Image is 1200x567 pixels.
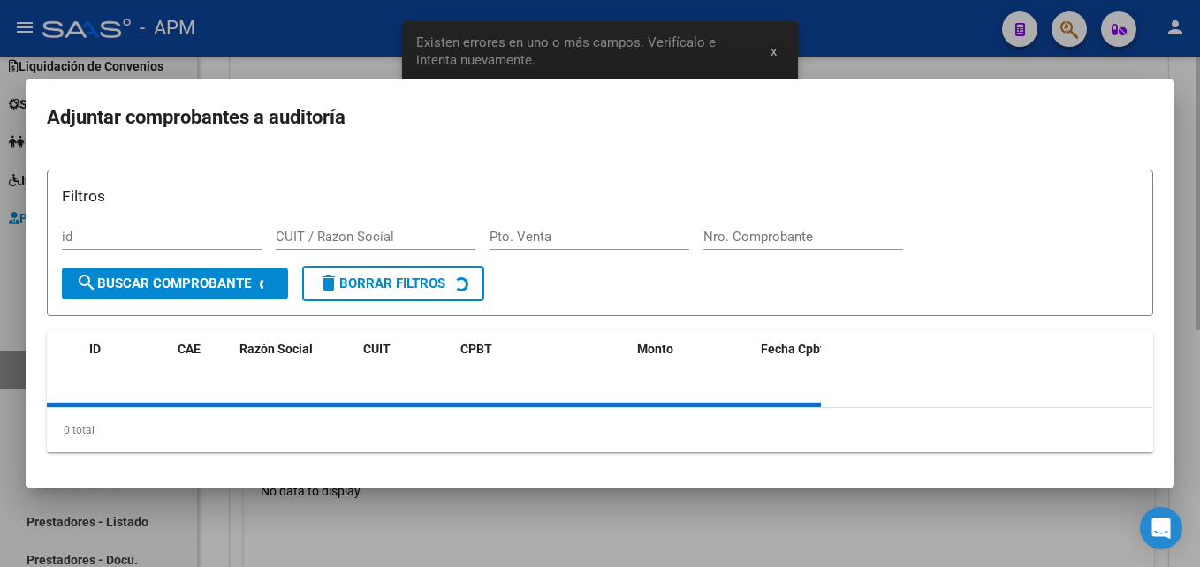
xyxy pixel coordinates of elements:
[47,101,1153,134] h2: Adjuntar comprobantes a auditoría
[1140,507,1182,549] div: Open Intercom Messenger
[47,408,1153,452] div: 0 total
[62,185,1138,208] h3: Filtros
[318,276,445,291] span: Borrar Filtros
[89,342,101,356] span: ID
[460,342,492,356] span: CPBT
[76,276,251,291] span: Buscar Comprobante
[239,342,313,356] span: Razón Social
[178,342,201,356] span: CAE
[76,272,97,293] mat-icon: search
[761,342,824,356] span: Fecha Cpbt
[171,330,232,389] datatable-header-cell: CAE
[318,272,339,293] mat-icon: delete
[62,268,288,299] button: Buscar Comprobante
[356,330,453,389] datatable-header-cell: CUIT
[363,342,391,356] span: CUIT
[453,330,630,389] datatable-header-cell: CPBT
[630,330,754,389] datatable-header-cell: Monto
[637,342,673,356] span: Monto
[82,330,171,389] datatable-header-cell: ID
[302,266,484,301] button: Borrar Filtros
[754,330,833,389] datatable-header-cell: Fecha Cpbt
[232,330,356,389] datatable-header-cell: Razón Social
